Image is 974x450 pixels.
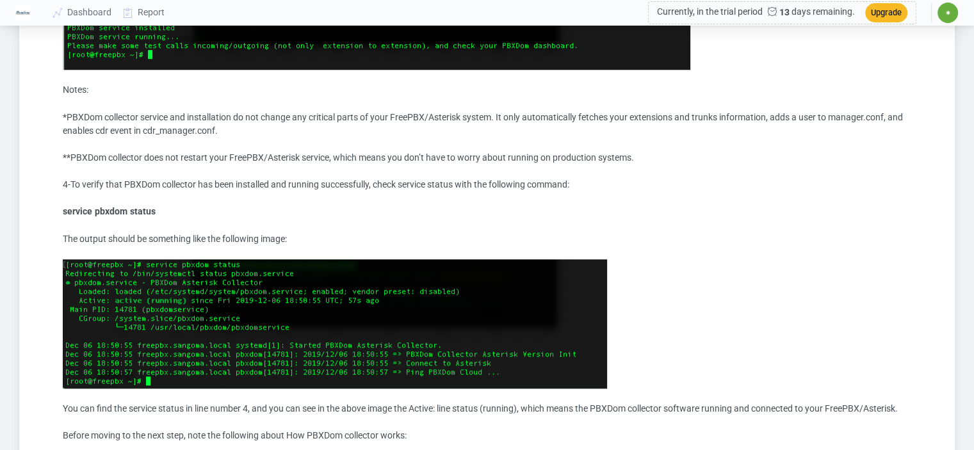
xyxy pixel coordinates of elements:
span: Currently, in the trial period days remaining. [657,7,855,17]
a: Report [118,1,171,24]
span: ✷ [945,9,951,17]
a: Upgrade [855,7,907,17]
button: ✷ [937,2,959,24]
button: Upgrade [865,3,907,22]
img: Logo [15,5,31,20]
b: 13 [763,7,790,17]
a: Dashboard [47,1,118,24]
img: FreePBX-Collector-Check-PBXDom-Collector-Service-Stattus.webp [63,259,607,389]
strong: service pbxdom status [63,206,156,216]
